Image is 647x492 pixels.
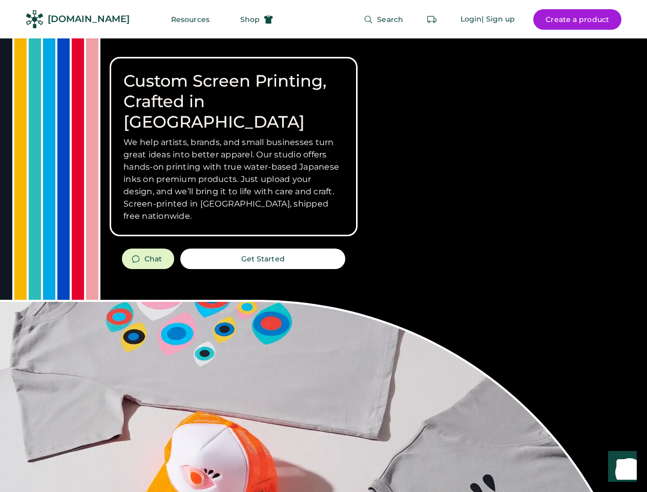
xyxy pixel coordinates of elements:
button: Get Started [180,249,345,269]
iframe: Front Chat [598,446,642,490]
span: Shop [240,16,260,23]
div: [DOMAIN_NAME] [48,13,130,26]
button: Retrieve an order [422,9,442,30]
h1: Custom Screen Printing, Crafted in [GEOGRAPHIC_DATA] [123,71,344,132]
img: Rendered Logo - Screens [26,10,44,28]
button: Resources [159,9,222,30]
span: Search [377,16,403,23]
button: Create a product [533,9,621,30]
div: | Sign up [482,14,515,25]
button: Chat [122,249,174,269]
div: Login [461,14,482,25]
h3: We help artists, brands, and small businesses turn great ideas into better apparel. Our studio of... [123,136,344,222]
button: Search [351,9,415,30]
button: Shop [228,9,285,30]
